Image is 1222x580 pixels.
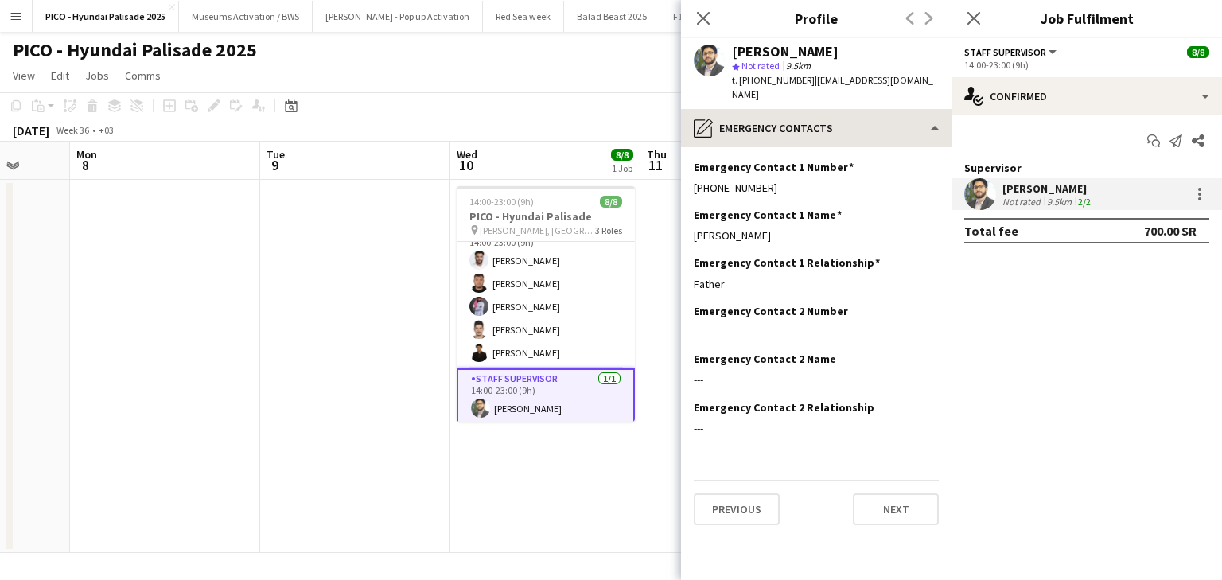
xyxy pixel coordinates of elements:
[53,124,92,136] span: Week 36
[694,421,939,435] div: ---
[644,156,667,174] span: 11
[13,38,257,62] h1: PICO - Hyundai Palisade 2025
[952,77,1222,115] div: Confirmed
[13,68,35,83] span: View
[694,304,848,318] h3: Emergency Contact 2 Number
[853,493,939,525] button: Next
[694,400,874,415] h3: Emergency Contact 2 Relationship
[741,60,780,72] span: Not rated
[600,196,622,208] span: 8/8
[694,160,854,174] h3: Emergency Contact 1 Number
[694,208,842,222] h3: Emergency Contact 1 Name
[952,161,1222,175] div: Supervisor
[74,156,97,174] span: 8
[469,196,534,208] span: 14:00-23:00 (9h)
[1144,223,1197,239] div: 700.00 SR
[125,68,161,83] span: Comms
[76,147,97,162] span: Mon
[732,74,815,86] span: t. [PHONE_NUMBER]
[85,68,109,83] span: Jobs
[1187,46,1209,58] span: 8/8
[681,109,952,147] div: Emergency contacts
[694,228,939,243] div: [PERSON_NAME]
[732,74,933,100] span: | [EMAIL_ADDRESS][DOMAIN_NAME]
[964,46,1059,58] button: Staff Supervisor
[99,124,114,136] div: +03
[694,493,780,525] button: Previous
[694,352,836,366] h3: Emergency Contact 2 Name
[51,68,69,83] span: Edit
[964,46,1046,58] span: Staff Supervisor
[660,1,737,32] button: F1 ARC25 VIP
[647,147,667,162] span: Thu
[79,65,115,86] a: Jobs
[119,65,167,86] a: Comms
[480,224,595,236] span: [PERSON_NAME], [GEOGRAPHIC_DATA]
[267,147,285,162] span: Tue
[694,181,777,195] a: [PHONE_NUMBER]
[952,8,1222,29] h3: Job Fulfilment
[694,255,880,270] h3: Emergency Contact 1 Relationship
[13,123,49,138] div: [DATE]
[1044,196,1075,208] div: 9.5km
[964,59,1209,71] div: 14:00-23:00 (9h)
[694,277,939,291] div: Father
[564,1,660,32] button: Balad Beast 2025
[1002,181,1094,196] div: [PERSON_NAME]
[694,325,939,339] div: ---
[457,368,635,426] app-card-role: Staff Supervisor1/114:00-23:00 (9h)[PERSON_NAME]
[313,1,483,32] button: [PERSON_NAME] - Pop up Activation
[694,372,939,387] div: ---
[33,1,179,32] button: PICO - Hyundai Palisade 2025
[457,222,635,368] app-card-role: Promoter / Sales / Brand Ambassador5/514:00-23:00 (9h)[PERSON_NAME][PERSON_NAME][PERSON_NAME][PER...
[6,65,41,86] a: View
[454,156,477,174] span: 10
[681,8,952,29] h3: Profile
[595,224,622,236] span: 3 Roles
[783,60,814,72] span: 9.5km
[1002,196,1044,208] div: Not rated
[611,149,633,161] span: 8/8
[264,156,285,174] span: 9
[457,147,477,162] span: Wed
[179,1,313,32] button: Museums Activation / BWS
[732,45,839,59] div: [PERSON_NAME]
[1078,196,1091,208] app-skills-label: 2/2
[457,209,635,224] h3: PICO - Hyundai Palisade
[457,186,635,422] app-job-card: 14:00-23:00 (9h)8/8PICO - Hyundai Palisade [PERSON_NAME], [GEOGRAPHIC_DATA]3 Roles[PERSON_NAME][P...
[45,65,76,86] a: Edit
[483,1,564,32] button: Red Sea week
[964,223,1018,239] div: Total fee
[612,162,632,174] div: 1 Job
